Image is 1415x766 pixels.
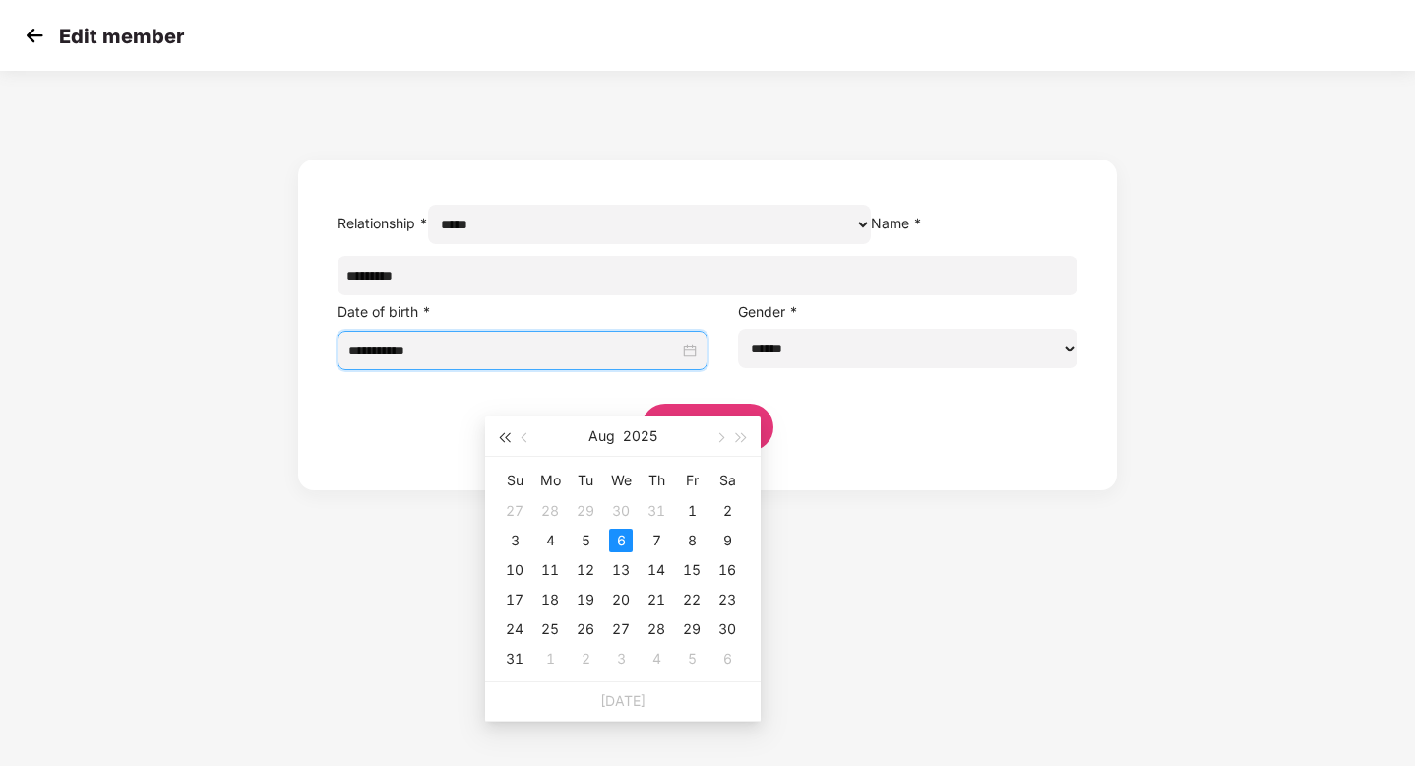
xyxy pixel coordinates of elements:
[538,647,562,670] div: 1
[574,617,597,641] div: 26
[538,588,562,611] div: 18
[709,496,745,526] td: 2025-08-02
[497,465,532,496] th: Su
[532,465,568,496] th: Mo
[709,465,745,496] th: Sa
[639,526,674,555] td: 2025-08-07
[674,644,709,673] td: 2025-09-05
[709,555,745,585] td: 2025-08-16
[609,558,633,582] div: 13
[59,25,184,48] p: Edit member
[503,499,526,523] div: 27
[709,585,745,614] td: 2025-08-23
[568,496,603,526] td: 2025-07-29
[497,614,532,644] td: 2025-08-24
[680,529,704,552] div: 8
[588,416,615,456] button: Aug
[503,558,526,582] div: 10
[503,588,526,611] div: 17
[639,465,674,496] th: Th
[639,555,674,585] td: 2025-08-14
[574,529,597,552] div: 5
[674,555,709,585] td: 2025-08-15
[639,644,674,673] td: 2025-09-04
[497,526,532,555] td: 2025-08-03
[709,526,745,555] td: 2025-08-09
[538,617,562,641] div: 25
[609,647,633,670] div: 3
[645,617,668,641] div: 28
[532,614,568,644] td: 2025-08-25
[674,496,709,526] td: 2025-08-01
[639,496,674,526] td: 2025-07-31
[715,499,739,523] div: 2
[645,558,668,582] div: 14
[639,614,674,644] td: 2025-08-28
[709,644,745,673] td: 2025-09-06
[623,416,657,456] button: 2025
[338,303,431,320] label: Date of birth *
[645,529,668,552] div: 7
[645,499,668,523] div: 31
[603,614,639,644] td: 2025-08-27
[568,585,603,614] td: 2025-08-19
[503,617,526,641] div: 24
[715,558,739,582] div: 16
[574,499,597,523] div: 29
[574,558,597,582] div: 12
[574,588,597,611] div: 19
[497,644,532,673] td: 2025-08-31
[674,585,709,614] td: 2025-08-22
[532,644,568,673] td: 2025-09-01
[538,529,562,552] div: 4
[709,614,745,644] td: 2025-08-30
[871,215,922,231] label: Name *
[680,617,704,641] div: 29
[680,558,704,582] div: 15
[609,499,633,523] div: 30
[738,303,798,320] label: Gender *
[674,526,709,555] td: 2025-08-08
[568,526,603,555] td: 2025-08-05
[568,555,603,585] td: 2025-08-12
[642,404,773,451] button: Save
[715,529,739,552] div: 9
[568,614,603,644] td: 2025-08-26
[603,465,639,496] th: We
[680,588,704,611] div: 22
[503,529,526,552] div: 3
[609,588,633,611] div: 20
[532,526,568,555] td: 2025-08-04
[532,555,568,585] td: 2025-08-11
[20,21,49,50] img: svg+xml;base64,PHN2ZyB4bWxucz0iaHR0cDovL3d3dy53My5vcmcvMjAwMC9zdmciIHdpZHRoPSIzMCIgaGVpZ2h0PSIzMC...
[715,617,739,641] div: 30
[603,644,639,673] td: 2025-09-03
[600,692,646,709] a: [DATE]
[568,465,603,496] th: Tu
[609,529,633,552] div: 6
[603,585,639,614] td: 2025-08-20
[497,496,532,526] td: 2025-07-27
[568,644,603,673] td: 2025-09-02
[338,215,428,231] label: Relationship *
[574,647,597,670] div: 2
[715,588,739,611] div: 23
[609,617,633,641] div: 27
[645,647,668,670] div: 4
[532,496,568,526] td: 2025-07-28
[538,558,562,582] div: 11
[603,526,639,555] td: 2025-08-06
[680,499,704,523] div: 1
[645,588,668,611] div: 21
[538,499,562,523] div: 28
[639,585,674,614] td: 2025-08-21
[532,585,568,614] td: 2025-08-18
[503,647,526,670] div: 31
[603,555,639,585] td: 2025-08-13
[674,614,709,644] td: 2025-08-29
[674,465,709,496] th: Fr
[497,585,532,614] td: 2025-08-17
[603,496,639,526] td: 2025-07-30
[715,647,739,670] div: 6
[680,647,704,670] div: 5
